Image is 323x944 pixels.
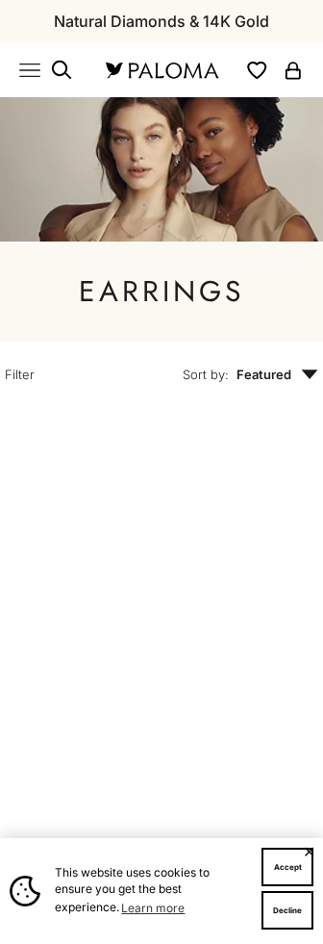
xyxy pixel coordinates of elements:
[10,876,40,906] img: Cookie banner
[79,272,244,311] h1: Earrings
[19,59,83,82] nav: Primary navigation
[161,342,318,395] button: Sort by: Featured
[183,365,229,384] span: Sort by:
[54,9,269,34] p: Natural Diamonds & 14K Gold
[261,891,313,930] button: Decline
[5,342,161,395] button: Filter
[303,846,315,857] button: Close
[245,58,304,82] nav: Secondary navigation
[261,848,313,886] button: Accept
[119,897,187,918] a: Learn more
[55,864,247,918] span: This website uses cookies to ensure you get the best experience.
[236,365,318,384] span: Featured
